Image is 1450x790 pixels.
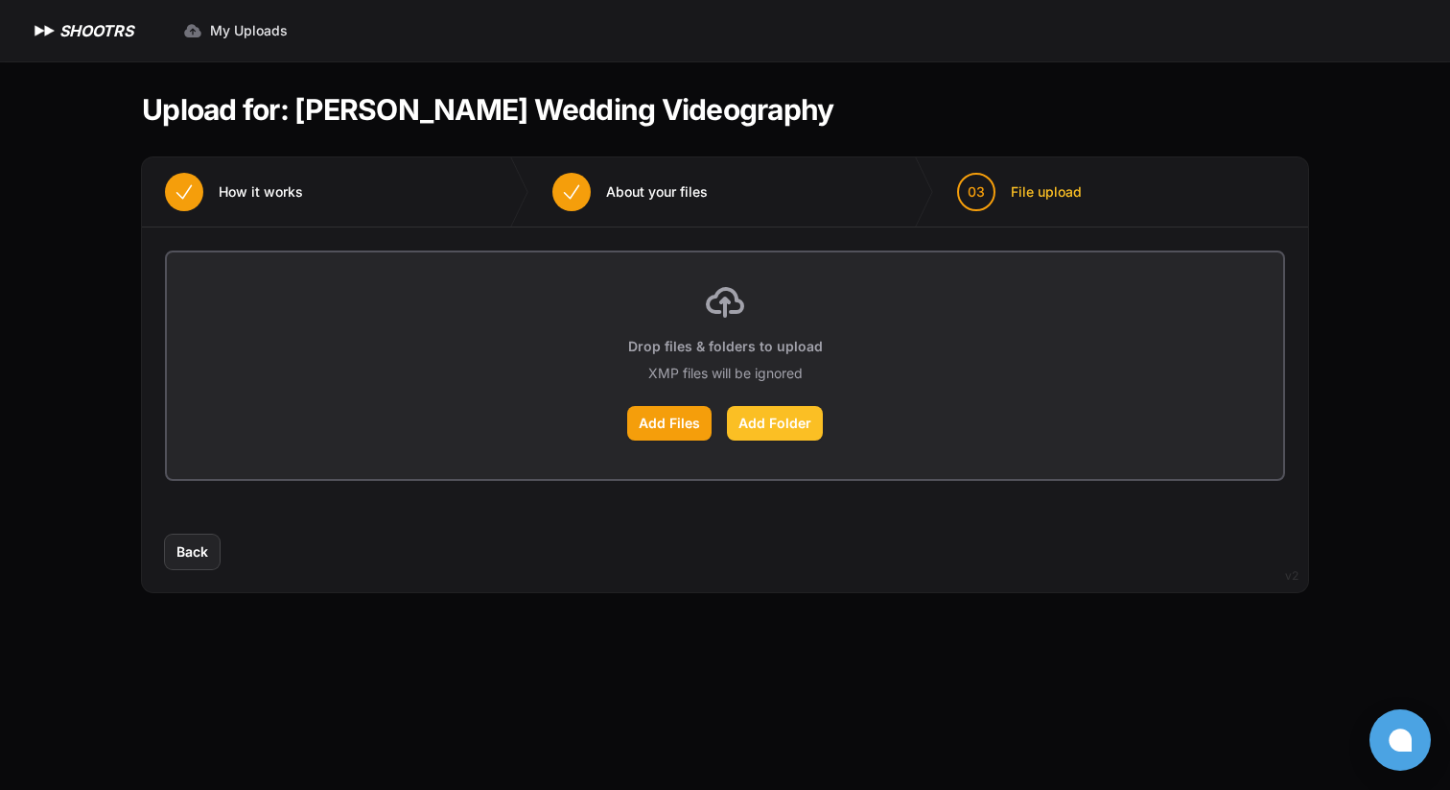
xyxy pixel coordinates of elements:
span: My Uploads [210,21,288,40]
button: How it works [142,157,326,227]
p: Drop files & folders to upload [628,337,823,356]
button: About your files [529,157,731,227]
span: Back [176,542,208,562]
span: 03 [968,182,985,202]
img: SHOOTRS [31,19,59,42]
div: v2 [1285,564,1298,587]
label: Add Folder [727,406,823,441]
span: How it works [219,182,303,202]
a: My Uploads [172,13,299,48]
button: Open chat window [1369,709,1431,771]
button: 03 File upload [934,157,1105,227]
h1: SHOOTRS [59,19,133,42]
label: Add Files [627,406,712,441]
span: File upload [1011,182,1082,202]
p: XMP files will be ignored [648,364,803,383]
button: Back [165,535,220,569]
a: SHOOTRS SHOOTRS [31,19,133,42]
span: About your files [606,182,708,202]
h1: Upload for: [PERSON_NAME] Wedding Videography [142,92,833,127]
